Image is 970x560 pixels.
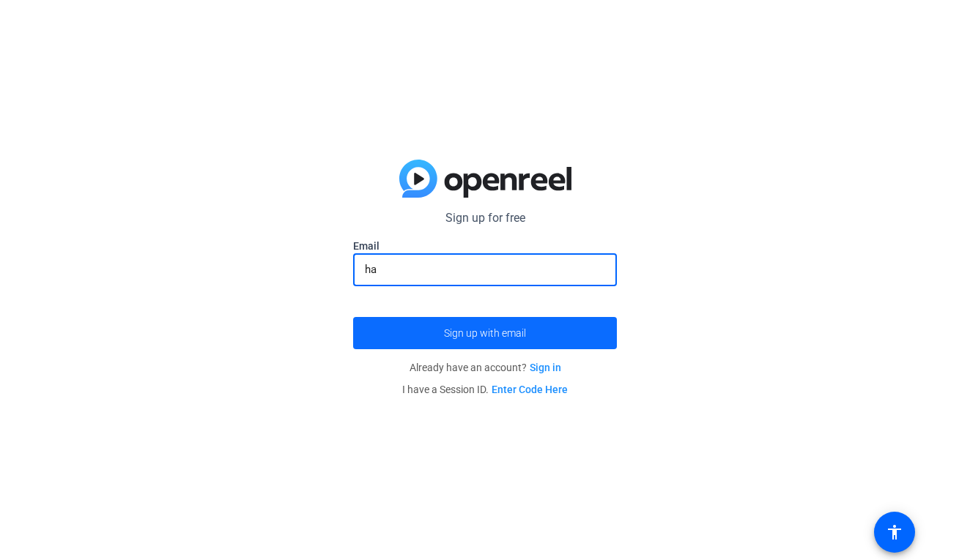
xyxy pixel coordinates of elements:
mat-icon: accessibility [886,523,903,541]
p: Sign up for free [353,209,617,227]
a: Enter Code Here [492,384,568,395]
img: blue-gradient.svg [399,160,571,198]
span: Already have an account? [410,362,561,373]
input: Enter Email Address [365,261,605,278]
label: Email [353,239,617,253]
a: Sign in [530,362,561,373]
span: I have a Session ID. [402,384,568,395]
button: Sign up with email [353,317,617,349]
